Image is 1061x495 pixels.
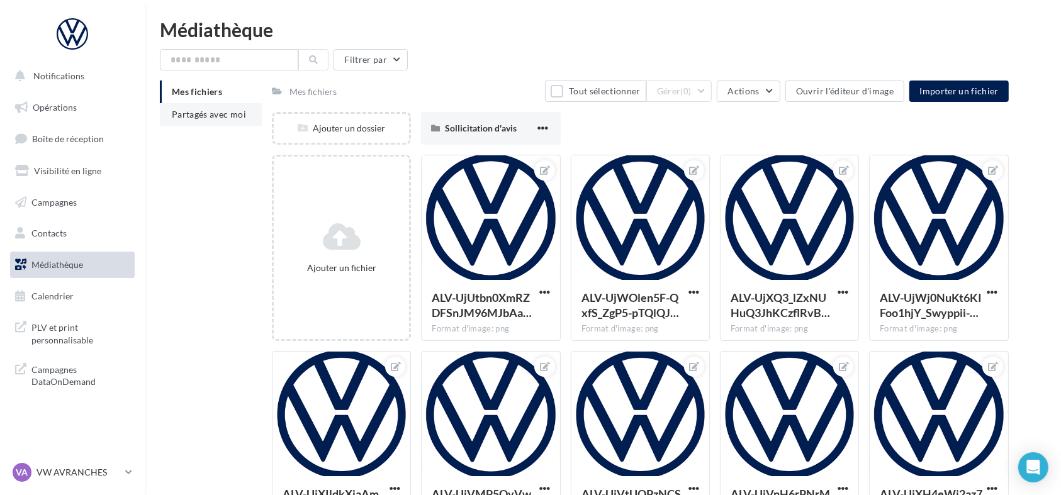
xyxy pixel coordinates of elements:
span: ALV-UjXQ3_lZxNUHuQ3JhKCzflRvBaCbMvhvDNI_qry076abzyfI7AdH [731,291,830,320]
a: VA VW AVRANCHES [10,460,135,484]
div: Ajouter un fichier [279,262,404,274]
span: Campagnes [31,196,77,207]
div: Format d'image: png [581,323,699,335]
a: PLV et print personnalisable [8,314,137,351]
span: Sollicitation d'avis [445,123,517,133]
span: Contacts [31,228,67,238]
button: Importer un fichier [909,81,1009,102]
a: Contacts [8,220,137,247]
span: Actions [727,86,759,96]
span: Boîte de réception [32,133,104,144]
div: Format d'image: png [731,323,848,335]
span: Médiathèque [31,259,83,270]
span: (0) [681,86,692,96]
a: Calendrier [8,283,137,309]
div: Format d'image: png [880,323,997,335]
a: Boîte de réception [8,125,137,152]
span: Calendrier [31,291,74,301]
span: ALV-UjWOlen5F-QxfS_ZgP5-pTQlQJkmgrgjn6n3F3Z22aJGoXB66dyG [581,291,679,320]
button: Gérer(0) [646,81,712,102]
span: Visibilité en ligne [34,165,101,176]
a: Campagnes DataOnDemand [8,356,137,393]
span: Importer un fichier [919,86,999,96]
a: Visibilité en ligne [8,158,137,184]
div: Mes fichiers [289,86,337,98]
div: Format d'image: png [432,323,549,335]
span: Notifications [33,70,84,81]
button: Ouvrir l'éditeur d'image [785,81,904,102]
span: ALV-UjWj0NuKt6KIFoo1hjY_Swyppii-4QY8sYcEdY53byYIYCW-1yPh [880,291,982,320]
button: Notifications [8,63,132,89]
a: Opérations [8,94,137,121]
p: VW AVRANCHES [36,466,120,479]
div: Ajouter un dossier [274,122,409,135]
div: Open Intercom Messenger [1018,452,1048,482]
span: Campagnes DataOnDemand [31,361,130,388]
span: Opérations [33,102,77,113]
span: PLV et print personnalisable [31,319,130,346]
button: Actions [717,81,780,102]
span: Mes fichiers [172,86,222,97]
span: Partagés avec moi [172,109,246,120]
button: Filtrer par [334,49,408,70]
a: Médiathèque [8,252,137,278]
a: Campagnes [8,189,137,216]
div: Médiathèque [160,20,1046,39]
span: VA [16,466,28,479]
button: Tout sélectionner [545,81,646,102]
span: ALV-UjUtbn0XmRZDFSnJM96MJbAanR1GgL0cIhSBuJGi7Qjxq8S16lpl [432,291,532,320]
